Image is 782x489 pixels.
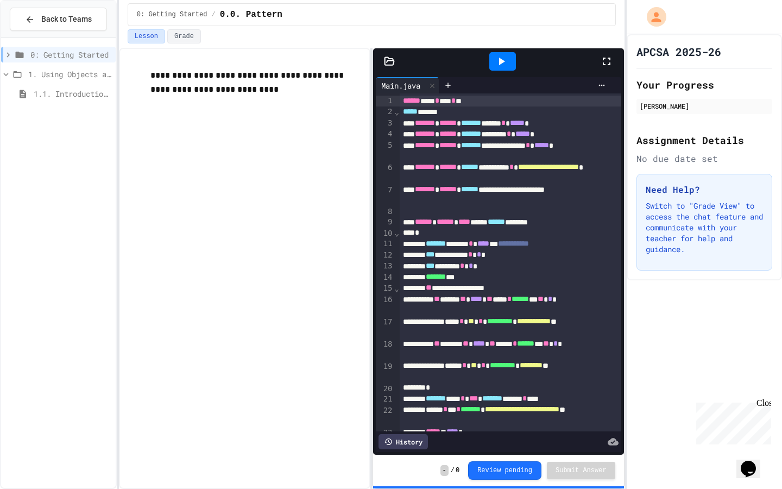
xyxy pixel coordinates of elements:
span: 0.0. Pattern [220,8,282,21]
div: 21 [376,394,394,405]
div: 10 [376,228,394,239]
span: - [440,465,449,476]
div: 6 [376,162,394,185]
div: 2 [376,106,394,117]
div: 9 [376,217,394,228]
div: My Account [635,4,669,29]
h2: Assignment Details [636,133,772,148]
div: 3 [376,118,394,129]
div: 7 [376,185,394,206]
div: No due date set [636,152,772,165]
button: Back to Teams [10,8,107,31]
div: History [379,434,428,449]
span: Back to Teams [41,14,92,25]
div: 15 [376,283,394,294]
span: / [211,10,215,19]
div: 1 [376,96,394,106]
h1: APCSA 2025-26 [636,44,721,59]
div: 19 [376,361,394,384]
span: 0: Getting Started [137,10,207,19]
div: 20 [376,384,394,394]
div: 5 [376,140,394,162]
p: Switch to "Grade View" to access the chat feature and communicate with your teacher for help and ... [646,200,763,255]
div: 14 [376,272,394,283]
span: 0 [456,466,459,475]
div: 22 [376,405,394,428]
div: 17 [376,317,394,339]
button: Lesson [128,29,165,43]
div: [PERSON_NAME] [640,101,769,111]
div: 12 [376,250,394,261]
span: / [451,466,455,475]
span: Fold line [394,108,400,116]
div: 13 [376,261,394,272]
div: Chat with us now!Close [4,4,75,69]
span: Fold line [394,229,400,237]
h2: Your Progress [636,77,772,92]
div: Main.java [376,77,439,93]
div: 18 [376,339,394,361]
div: 8 [376,206,394,217]
span: 0: Getting Started [30,49,111,60]
div: 23 [376,428,394,438]
button: Grade [167,29,201,43]
button: Review pending [468,461,541,480]
div: 16 [376,294,394,317]
span: Submit Answer [556,466,607,475]
h3: Need Help? [646,183,763,196]
div: 11 [376,239,394,249]
div: Main.java [376,80,426,91]
span: Fold line [394,284,400,293]
iframe: chat widget [692,398,771,444]
span: 1.1. Introduction to Algorithms, Programming, and Compilers [34,88,111,99]
iframe: chat widget [736,446,771,478]
button: Submit Answer [547,462,615,479]
div: 4 [376,129,394,140]
span: 1. Using Objects and Methods [28,68,111,80]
